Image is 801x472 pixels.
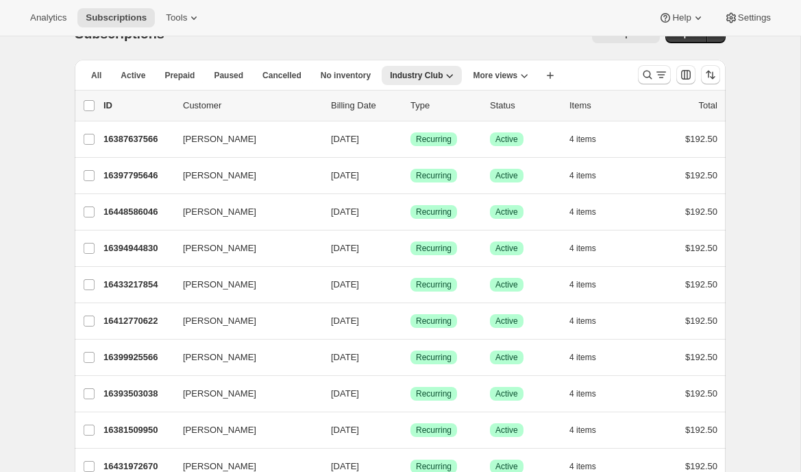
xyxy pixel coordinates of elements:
[175,419,312,441] button: [PERSON_NAME]
[183,241,256,255] span: [PERSON_NAME]
[569,206,596,217] span: 4 items
[495,134,518,145] span: Active
[103,423,172,437] p: 16381509950
[416,388,452,399] span: Recurring
[685,388,717,399] span: $192.50
[331,461,359,471] span: [DATE]
[183,132,256,146] span: [PERSON_NAME]
[175,201,312,223] button: [PERSON_NAME]
[121,70,145,81] span: Active
[183,314,256,328] span: [PERSON_NAME]
[416,134,452,145] span: Recurring
[685,425,717,435] span: $192.50
[103,202,717,222] div: 16448586046[PERSON_NAME][DATE]SuccessRecurringSuccessActive4 items$192.50
[103,311,717,331] div: 16412770622[PERSON_NAME][DATE]SuccessRecurringSuccessActive4 items$192.50
[175,128,312,150] button: [PERSON_NAME]
[569,279,596,290] span: 4 items
[569,243,596,254] span: 4 items
[103,99,717,113] div: IDCustomerBilling DateTypeStatusItemsTotal
[331,352,359,362] span: [DATE]
[331,279,359,290] span: [DATE]
[685,170,717,180] span: $192.50
[103,348,717,367] div: 16399925566[PERSON_NAME][DATE]SuccessRecurringSuccessActive4 items$192.50
[569,316,596,327] span: 4 items
[331,316,359,326] span: [DATE]
[175,237,312,259] button: [PERSON_NAME]
[183,99,320,113] p: Customer
[103,421,717,440] div: 16381509950[PERSON_NAME][DATE]SuccessRecurringSuccessActive4 items$192.50
[416,170,452,181] span: Recurring
[164,70,195,81] span: Prepaid
[103,132,172,146] p: 16387637566
[495,243,518,254] span: Active
[569,384,611,403] button: 4 items
[490,99,558,113] p: Status
[416,461,452,472] span: Recurring
[103,351,172,364] p: 16399925566
[495,461,518,472] span: Active
[495,170,518,181] span: Active
[473,70,517,81] span: More views
[103,278,172,292] p: 16433217854
[539,66,561,85] button: Create new view
[103,387,172,401] p: 16393503038
[175,165,312,187] button: [PERSON_NAME]
[158,8,209,27] button: Tools
[495,352,518,363] span: Active
[569,130,611,149] button: 4 items
[103,314,172,328] p: 16412770622
[685,206,717,217] span: $192.50
[685,352,717,362] span: $192.50
[331,99,399,113] p: Billing Date
[86,12,147,23] span: Subscriptions
[699,99,717,113] p: Total
[416,352,452,363] span: Recurring
[331,243,359,253] span: [DATE]
[77,8,155,27] button: Subscriptions
[650,8,713,27] button: Help
[183,278,256,292] span: [PERSON_NAME]
[103,99,172,113] p: ID
[569,99,638,113] div: Items
[685,134,717,144] span: $192.50
[183,351,256,364] span: [PERSON_NAME]
[738,12,771,23] span: Settings
[495,388,518,399] span: Active
[569,275,611,294] button: 4 items
[716,8,779,27] button: Settings
[569,421,611,440] button: 4 items
[465,66,537,85] button: More views
[331,425,359,435] span: [DATE]
[183,205,256,219] span: [PERSON_NAME]
[214,70,243,81] span: Paused
[103,275,717,294] div: 16433217854[PERSON_NAME][DATE]SuccessRecurringSuccessActive4 items$192.50
[569,311,611,331] button: 4 items
[416,206,452,217] span: Recurring
[30,12,66,23] span: Analytics
[22,8,75,27] button: Analytics
[183,387,256,401] span: [PERSON_NAME]
[103,384,717,403] div: 16393503038[PERSON_NAME][DATE]SuccessRecurringSuccessActive4 items$192.50
[410,99,479,113] div: Type
[175,346,312,368] button: [PERSON_NAME]
[416,316,452,327] span: Recurring
[569,134,596,145] span: 4 items
[495,206,518,217] span: Active
[103,241,172,255] p: 16394944830
[103,169,172,182] p: 16397795646
[416,425,452,436] span: Recurring
[390,70,443,81] span: Industry Club
[103,166,717,185] div: 16397795646[PERSON_NAME][DATE]SuccessRecurringSuccessActive4 items$192.50
[569,170,596,181] span: 4 items
[183,423,256,437] span: [PERSON_NAME]
[103,205,172,219] p: 16448586046
[569,166,611,185] button: 4 items
[701,65,720,84] button: Sort the results
[166,12,187,23] span: Tools
[331,134,359,144] span: [DATE]
[638,65,671,84] button: Search and filter results
[672,12,691,23] span: Help
[91,70,101,81] span: All
[175,383,312,405] button: [PERSON_NAME]
[569,425,596,436] span: 4 items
